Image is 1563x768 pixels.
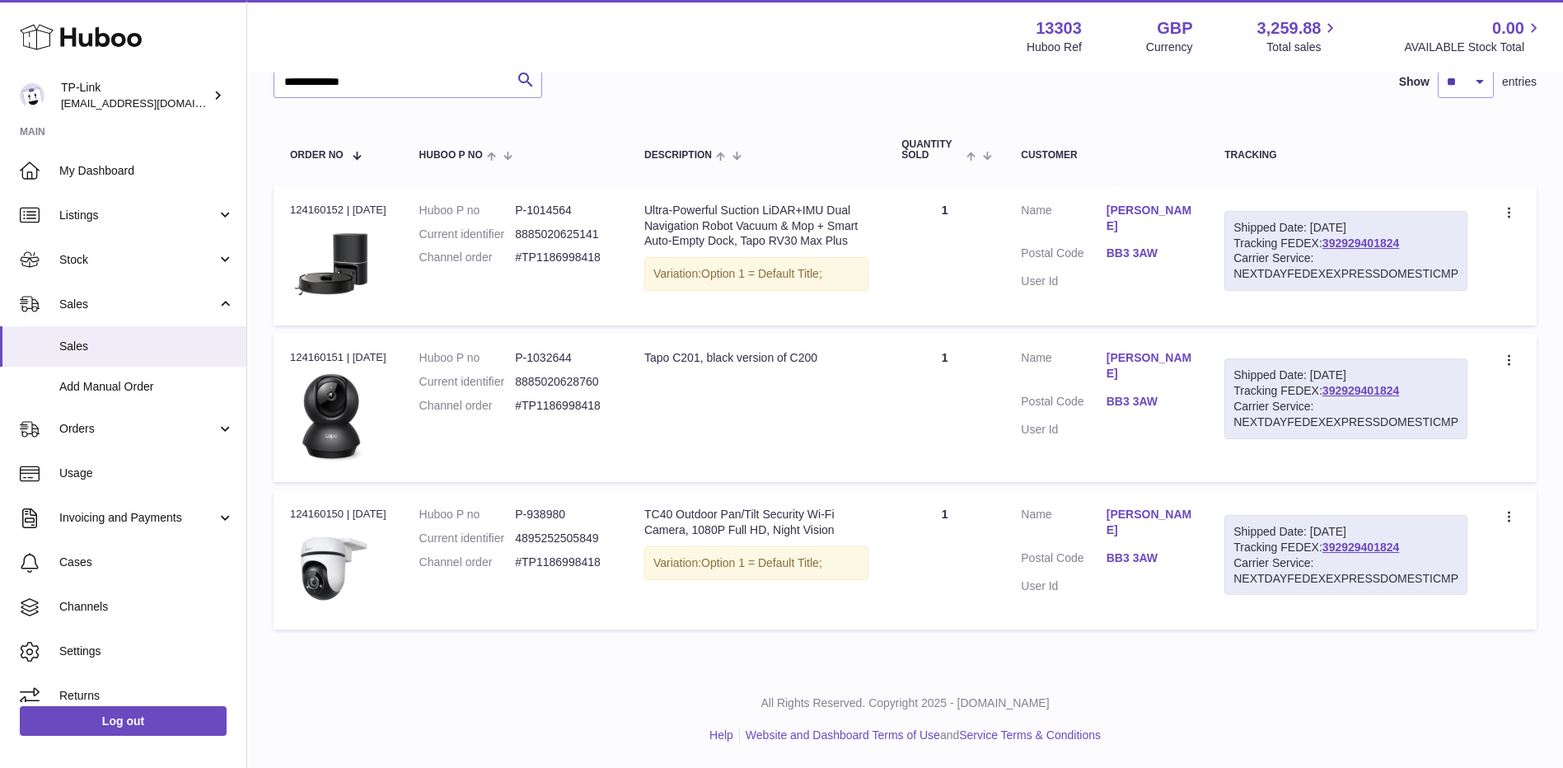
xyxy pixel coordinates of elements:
strong: GBP [1157,17,1192,40]
a: Service Terms & Conditions [959,728,1101,742]
div: Tracking [1224,150,1467,161]
span: Settings [59,644,234,659]
div: TC40 Outdoor Pan/Tilt Security Wi-Fi Camera, 1080P Full HD, Night Vision [644,507,868,538]
dt: Channel order [419,398,516,414]
label: Show [1399,74,1430,90]
dd: 8885020625141 [515,227,611,242]
dt: Channel order [419,250,516,265]
dt: Current identifier [419,531,516,546]
div: TP-Link [61,80,209,111]
dt: Name [1021,507,1106,542]
div: Huboo Ref [1027,40,1082,55]
dt: Huboo P no [419,350,516,366]
dt: Postal Code [1021,550,1106,570]
dd: #TP1186998418 [515,250,611,265]
dd: 8885020628760 [515,374,611,390]
a: Website and Dashboard Terms of Use [746,728,940,742]
a: 3,259.88 Total sales [1257,17,1341,55]
strong: 13303 [1036,17,1082,40]
div: Carrier Service: NEXTDAYFEDEXEXPRESSDOMESTICMP [1233,251,1458,282]
span: [EMAIL_ADDRESS][DOMAIN_NAME] [61,96,242,110]
dd: P-938980 [515,507,611,522]
a: BB3 3AW [1107,246,1191,261]
span: AVAILABLE Stock Total [1404,40,1543,55]
span: Order No [290,150,344,161]
a: BB3 3AW [1107,550,1191,566]
a: [PERSON_NAME] [1107,507,1191,538]
img: 01_large_20240808023803n.jpg [290,222,372,305]
span: Option 1 = Default Title; [701,556,822,569]
a: Help [709,728,733,742]
span: Orders [59,421,217,437]
img: gaby.chen@tp-link.com [20,83,44,108]
div: Currency [1146,40,1193,55]
dd: #TP1186998418 [515,555,611,570]
span: Sales [59,339,234,354]
dt: Name [1021,203,1106,238]
span: Stock [59,252,217,268]
span: Option 1 = Default Title; [701,267,822,280]
span: Sales [59,297,217,312]
li: and [740,728,1101,743]
div: Tracking FEDEX: [1224,358,1467,439]
span: My Dashboard [59,163,234,179]
span: entries [1502,74,1537,90]
p: All Rights Reserved. Copyright 2025 - [DOMAIN_NAME] [260,695,1550,711]
dd: P-1032644 [515,350,611,366]
div: Shipped Date: [DATE] [1233,524,1458,540]
div: Ultra-Powerful Suction LiDAR+IMU Dual Navigation Robot Vacuum & Mop + Smart Auto-Empty Dock, Tapo... [644,203,868,250]
a: Log out [20,706,227,736]
div: Carrier Service: NEXTDAYFEDEXEXPRESSDOMESTICMP [1233,399,1458,430]
span: Listings [59,208,217,223]
td: 1 [885,490,1004,630]
dd: P-1014564 [515,203,611,218]
div: 124160152 | [DATE] [290,203,386,218]
div: Shipped Date: [DATE] [1233,220,1458,236]
td: 1 [885,186,1004,325]
span: 3,259.88 [1257,17,1322,40]
dt: Postal Code [1021,246,1106,265]
div: Shipped Date: [DATE] [1233,368,1458,383]
td: 1 [885,334,1004,482]
a: 392929401824 [1322,541,1399,554]
span: 0.00 [1492,17,1524,40]
span: Invoicing and Payments [59,510,217,526]
div: Customer [1021,150,1191,161]
dt: Postal Code [1021,394,1106,414]
a: 392929401824 [1322,236,1399,250]
img: 133031739979760.jpg [290,371,372,461]
span: Channels [59,599,234,615]
dt: Huboo P no [419,507,516,522]
dt: Current identifier [419,227,516,242]
div: Tapo C201, black version of C200 [644,350,868,366]
a: [PERSON_NAME] [1107,203,1191,234]
dd: #TP1186998418 [515,398,611,414]
a: 0.00 AVAILABLE Stock Total [1404,17,1543,55]
dt: Name [1021,350,1106,386]
span: Returns [59,688,234,704]
a: 392929401824 [1322,384,1399,397]
div: Variation: [644,546,868,580]
a: [PERSON_NAME] [1107,350,1191,382]
div: Variation: [644,257,868,291]
div: Carrier Service: NEXTDAYFEDEXEXPRESSDOMESTICMP [1233,555,1458,587]
dt: User Id [1021,578,1106,594]
span: Huboo P no [419,150,483,161]
dt: Current identifier [419,374,516,390]
span: Usage [59,466,234,481]
span: Description [644,150,712,161]
div: 124160150 | [DATE] [290,507,386,522]
span: Add Manual Order [59,379,234,395]
span: Cases [59,555,234,570]
span: Total sales [1266,40,1340,55]
span: Quantity Sold [901,139,962,161]
div: Tracking FEDEX: [1224,211,1467,292]
div: Tracking FEDEX: [1224,515,1467,596]
dt: Channel order [419,555,516,570]
a: BB3 3AW [1107,394,1191,410]
dt: Huboo P no [419,203,516,218]
div: 124160151 | [DATE] [290,350,386,365]
dt: User Id [1021,422,1106,438]
dt: User Id [1021,274,1106,289]
img: Tapo_C500_EU_1.2_overview_01_large_20231012034142b.jpg [290,527,372,609]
